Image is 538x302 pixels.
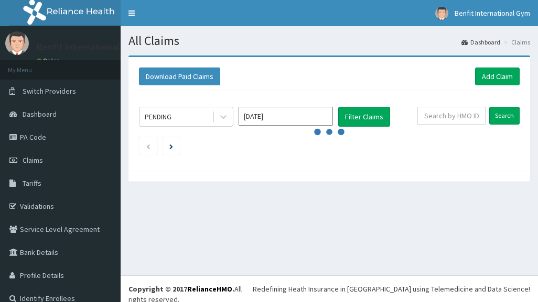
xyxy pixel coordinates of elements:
span: Claims [23,155,43,165]
a: Next page [169,141,173,151]
a: Add Claim [475,68,520,85]
button: Filter Claims [338,107,390,127]
img: User Image [435,7,448,20]
span: Tariffs [23,178,41,188]
input: Search by HMO ID [417,107,486,125]
button: Download Paid Claims [139,68,220,85]
input: Select Month and Year [239,107,333,126]
div: PENDING [145,111,171,122]
a: RelianceHMO [187,284,232,294]
li: Claims [501,38,530,47]
strong: Copyright © 2017 . [128,284,234,294]
span: Switch Providers [23,86,76,96]
span: Dashboard [23,109,57,119]
a: Previous page [146,141,150,151]
div: Redefining Heath Insurance in [GEOGRAPHIC_DATA] using Telemedicine and Data Science! [253,284,530,294]
svg: audio-loading [314,116,345,148]
span: Benfit International Gym [455,8,530,18]
img: User Image [5,31,29,55]
h1: All Claims [128,34,530,48]
input: Search [489,107,520,125]
p: Benfit International Gym [37,42,139,52]
a: Online [37,57,62,64]
a: Dashboard [461,38,500,47]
